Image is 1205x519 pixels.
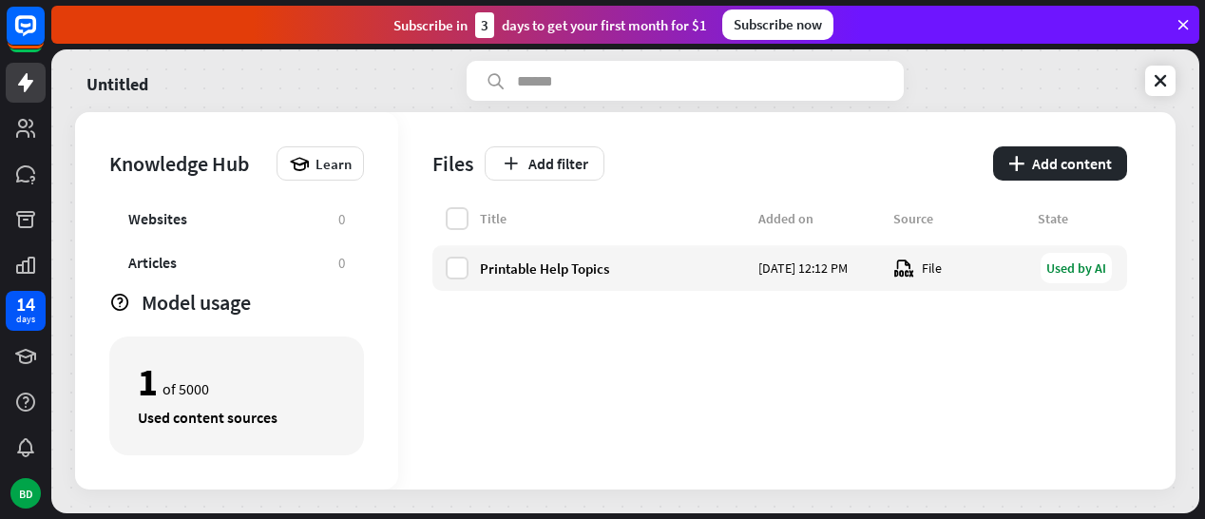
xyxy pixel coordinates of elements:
button: Open LiveChat chat widget [15,8,72,65]
button: Add filter [485,146,604,181]
div: Source [893,210,1026,227]
button: plusAdd content [993,146,1127,181]
div: Articles [128,253,177,272]
div: Files [432,150,473,177]
div: Used content sources [138,408,335,427]
i: plus [1008,156,1024,171]
div: days [16,313,35,326]
div: File [893,258,1026,279]
div: Used by AI [1041,253,1112,283]
div: [DATE] 12:12 PM [758,259,882,277]
a: 14 days [6,291,46,331]
div: 3 [475,12,494,38]
div: 0 [338,210,345,228]
div: Subscribe in days to get your first month for $1 [393,12,707,38]
div: 1 [138,366,158,398]
div: Printable Help Topics [480,259,747,278]
div: 14 [16,296,35,313]
div: State [1038,210,1114,227]
a: Untitled [86,61,148,101]
div: Model usage [142,289,364,316]
div: 0 [338,254,345,272]
span: Learn [316,155,352,173]
div: Websites [128,209,187,228]
div: Title [480,210,747,227]
div: of 5000 [138,366,335,398]
div: Knowledge Hub [109,150,267,177]
div: BD [10,478,41,509]
div: Added on [758,210,882,227]
div: Subscribe now [722,10,833,40]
